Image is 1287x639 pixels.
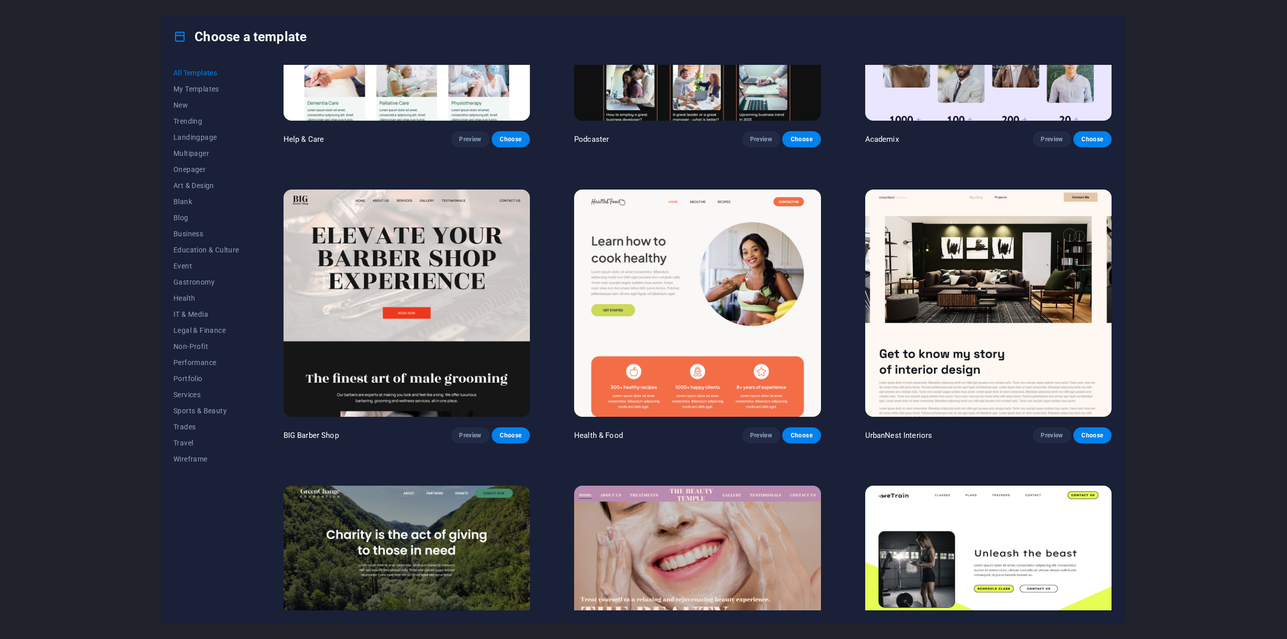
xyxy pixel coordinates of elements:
span: Event [173,262,239,270]
span: Preview [1041,431,1063,439]
button: Preview [1033,427,1071,443]
p: Help & Care [284,134,324,144]
span: Non-Profit [173,342,239,350]
span: Preview [750,431,772,439]
button: Portfolio [173,371,239,387]
span: Landingpage [173,133,239,141]
span: Performance [173,358,239,367]
span: Education & Culture [173,246,239,254]
span: Choose [1081,135,1104,143]
button: Business [173,226,239,242]
button: Choose [492,131,530,147]
button: Preview [742,427,780,443]
span: Wireframe [173,455,239,463]
button: Multipager [173,145,239,161]
button: Travel [173,435,239,451]
button: All Templates [173,65,239,81]
span: Gastronomy [173,278,239,286]
span: Choose [500,431,522,439]
button: Preview [1033,131,1071,147]
button: New [173,97,239,113]
button: Choose [782,427,820,443]
button: Trades [173,419,239,435]
span: Business [173,230,239,238]
button: Blog [173,210,239,226]
button: Trending [173,113,239,129]
span: Portfolio [173,375,239,383]
button: Preview [742,131,780,147]
span: Onepager [173,165,239,173]
button: Preview [451,131,489,147]
button: Wireframe [173,451,239,467]
button: Choose [782,131,820,147]
span: Trades [173,423,239,431]
p: BIG Barber Shop [284,430,339,440]
button: Non-Profit [173,338,239,354]
span: Services [173,391,239,399]
span: Travel [173,439,239,447]
p: UrbanNest Interiors [865,430,933,440]
p: Podcaster [574,134,609,144]
span: Choose [500,135,522,143]
button: Onepager [173,161,239,177]
img: BIG Barber Shop [284,190,530,417]
span: Choose [790,135,812,143]
span: Preview [459,431,481,439]
span: Choose [790,431,812,439]
span: New [173,101,239,109]
button: Choose [492,427,530,443]
button: Choose [1073,131,1112,147]
button: Preview [451,427,489,443]
span: Trending [173,117,239,125]
span: Multipager [173,149,239,157]
button: My Templates [173,81,239,97]
span: Art & Design [173,181,239,190]
button: Event [173,258,239,274]
p: Health & Food [574,430,623,440]
span: Health [173,294,239,302]
span: Preview [1041,135,1063,143]
button: Sports & Beauty [173,403,239,419]
span: My Templates [173,85,239,93]
img: Health & Food [574,190,820,417]
span: Blog [173,214,239,222]
button: Health [173,290,239,306]
span: Sports & Beauty [173,407,239,415]
span: IT & Media [173,310,239,318]
button: Gastronomy [173,274,239,290]
button: Services [173,387,239,403]
img: UrbanNest Interiors [865,190,1112,417]
button: Performance [173,354,239,371]
button: Art & Design [173,177,239,194]
button: Landingpage [173,129,239,145]
h4: Choose a template [173,29,307,45]
span: Blank [173,198,239,206]
button: IT & Media [173,306,239,322]
span: Legal & Finance [173,326,239,334]
p: Academix [865,134,899,144]
span: All Templates [173,69,239,77]
button: Blank [173,194,239,210]
button: Legal & Finance [173,322,239,338]
span: Preview [750,135,772,143]
span: Preview [459,135,481,143]
span: Choose [1081,431,1104,439]
button: Choose [1073,427,1112,443]
button: Education & Culture [173,242,239,258]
